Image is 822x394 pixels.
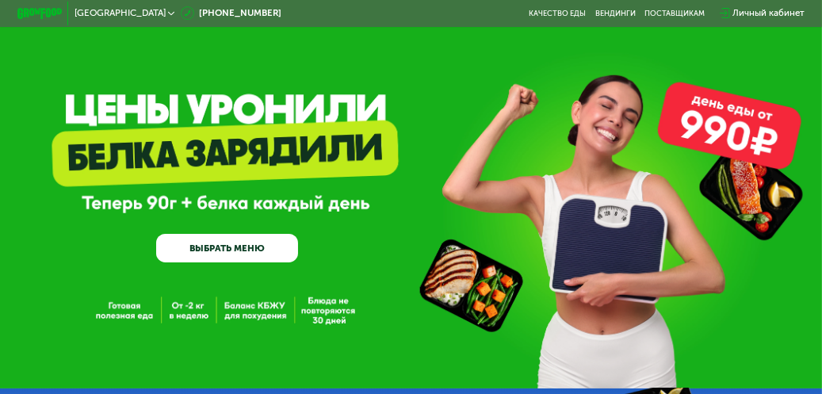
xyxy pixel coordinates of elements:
a: ВЫБРАТЬ МЕНЮ [156,234,298,262]
a: Качество еды [529,9,586,18]
a: [PHONE_NUMBER] [181,6,281,20]
a: Вендинги [595,9,636,18]
span: [GEOGRAPHIC_DATA] [75,9,166,18]
div: Личный кабинет [732,6,805,20]
div: поставщикам [644,9,705,18]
